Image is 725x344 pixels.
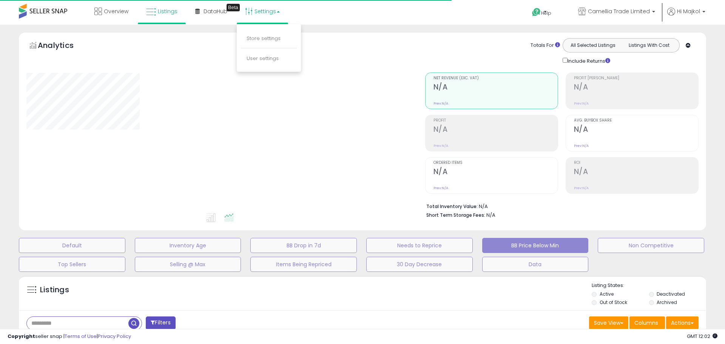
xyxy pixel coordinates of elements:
[482,257,589,272] button: Data
[667,8,705,25] a: Hi Majkol
[574,167,698,177] h2: N/A
[204,8,227,15] span: DataHub
[677,8,700,15] span: Hi Majkol
[250,238,357,253] button: BB Drop in 7d
[247,55,279,62] a: User settings
[574,143,589,148] small: Prev: N/A
[526,2,566,25] a: Help
[433,186,448,190] small: Prev: N/A
[158,8,177,15] span: Listings
[426,201,693,210] li: N/A
[557,56,619,65] div: Include Returns
[19,257,125,272] button: Top Sellers
[426,212,485,218] b: Short Term Storage Fees:
[574,119,698,123] span: Avg. Buybox Share
[8,333,35,340] strong: Copyright
[433,143,448,148] small: Prev: N/A
[433,101,448,106] small: Prev: N/A
[135,238,241,253] button: Inventory Age
[433,83,558,93] h2: N/A
[135,257,241,272] button: Selling @ Max
[433,76,558,80] span: Net Revenue (Exc. VAT)
[541,10,551,16] span: Help
[574,83,698,93] h2: N/A
[19,238,125,253] button: Default
[433,161,558,165] span: Ordered Items
[531,42,560,49] div: Totals For
[532,8,541,17] i: Get Help
[433,119,558,123] span: Profit
[433,167,558,177] h2: N/A
[433,125,558,135] h2: N/A
[486,211,495,219] span: N/A
[104,8,128,15] span: Overview
[366,238,473,253] button: Needs to Reprice
[574,125,698,135] h2: N/A
[482,238,589,253] button: BB Price Below Min
[565,40,621,50] button: All Selected Listings
[247,35,281,42] a: Store settings
[250,257,357,272] button: Items Being Repriced
[227,4,240,11] div: Tooltip anchor
[621,40,677,50] button: Listings With Cost
[574,101,589,106] small: Prev: N/A
[38,40,88,52] h5: Analytics
[366,257,473,272] button: 30 Day Decrease
[574,186,589,190] small: Prev: N/A
[574,161,698,165] span: ROI
[588,8,650,15] span: Camellia Trade Limited
[426,203,478,210] b: Total Inventory Value:
[598,238,704,253] button: Non Competitive
[8,333,131,340] div: seller snap | |
[574,76,698,80] span: Profit [PERSON_NAME]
